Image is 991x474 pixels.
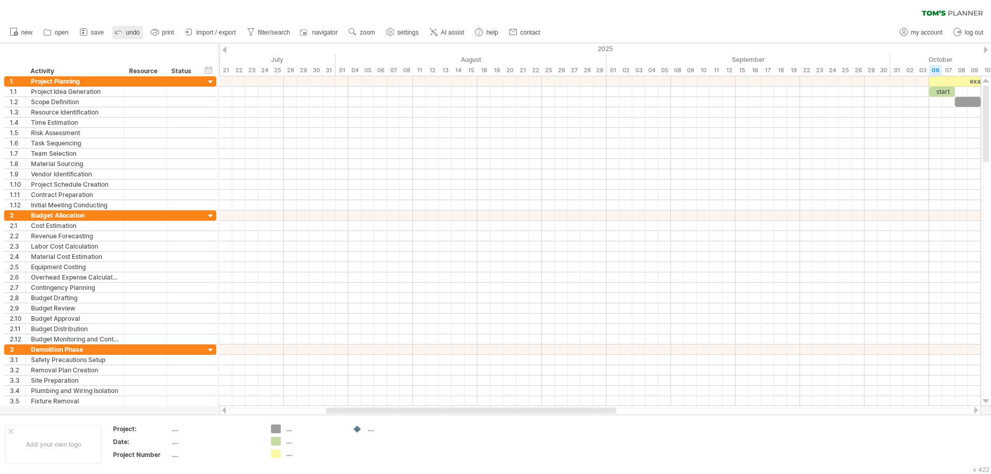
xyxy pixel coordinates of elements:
[31,293,119,303] div: Budget Drafting
[31,303,119,313] div: Budget Review
[911,29,942,36] span: my account
[632,65,645,76] div: Wednesday, 3 September 2025
[10,221,25,231] div: 2.1
[10,355,25,365] div: 3.1
[619,65,632,76] div: Tuesday, 2 September 2025
[568,65,581,76] div: Wednesday, 27 August 2025
[671,65,684,76] div: Monday, 8 September 2025
[658,65,671,76] div: Friday, 5 September 2025
[606,65,619,76] div: Monday, 1 September 2025
[387,65,400,76] div: Thursday, 7 August 2025
[452,65,465,76] div: Thursday, 14 August 2025
[929,65,942,76] div: Monday, 6 October 2025
[245,65,258,76] div: Wednesday, 23 July 2025
[10,272,25,282] div: 2.6
[490,65,503,76] div: Tuesday, 19 August 2025
[10,365,25,375] div: 3.2
[723,65,736,76] div: Friday, 12 September 2025
[258,29,290,36] span: filter/search
[298,26,341,39] a: navigator
[973,466,989,473] div: v 422
[877,65,890,76] div: Tuesday, 30 September 2025
[10,107,25,117] div: 1.3
[10,334,25,344] div: 2.12
[439,65,452,76] div: Wednesday, 13 August 2025
[10,87,25,96] div: 1.1
[955,65,968,76] div: Wednesday, 8 October 2025
[219,65,232,76] div: Monday, 21 July 2025
[31,231,119,241] div: Revenue Forecasting
[172,424,259,433] div: ....
[697,65,710,76] div: Wednesday, 10 September 2025
[31,396,119,406] div: Fixture Removal
[10,128,25,138] div: 1.5
[968,65,981,76] div: Thursday, 9 October 2025
[172,437,259,446] div: ....
[10,303,25,313] div: 2.9
[10,159,25,169] div: 1.8
[826,65,839,76] div: Wednesday, 24 September 2025
[31,262,119,272] div: Equipment Costing
[31,138,119,148] div: Task Sequencing
[31,159,119,169] div: Material Sourcing
[506,26,544,39] a: contact
[441,29,464,36] span: AI assist
[520,29,540,36] span: contact
[232,65,245,76] div: Tuesday, 22 July 2025
[297,65,310,76] div: Tuesday, 29 July 2025
[10,324,25,334] div: 2.11
[10,169,25,179] div: 1.9
[55,29,69,36] span: open
[684,65,697,76] div: Tuesday, 9 September 2025
[965,29,983,36] span: log out
[10,138,25,148] div: 1.6
[10,241,25,251] div: 2.3
[774,65,787,76] div: Thursday, 18 September 2025
[10,314,25,323] div: 2.10
[112,26,143,39] a: undo
[31,314,119,323] div: Budget Approval
[286,437,342,446] div: ....
[113,437,170,446] div: Date:
[31,107,119,117] div: Resource Identification
[31,355,119,365] div: Safety Precautions Setup
[400,65,413,76] div: Friday, 8 August 2025
[10,200,25,210] div: 1.12
[148,26,177,39] a: print
[374,65,387,76] div: Wednesday, 6 August 2025
[383,26,422,39] a: settings
[367,424,424,433] div: ....
[10,149,25,158] div: 1.7
[10,97,25,107] div: 1.2
[581,65,594,76] div: Thursday, 28 August 2025
[312,29,338,36] span: navigator
[171,66,194,76] div: Status
[710,65,723,76] div: Thursday, 11 September 2025
[31,190,119,200] div: Contract Preparation
[286,449,342,458] div: ....
[839,65,852,76] div: Thursday, 25 September 2025
[244,26,293,39] a: filter/search
[761,65,774,76] div: Wednesday, 17 September 2025
[182,26,239,39] a: import / export
[31,76,119,86] div: Project Planning
[91,29,104,36] span: save
[129,66,161,76] div: Resource
[360,29,375,36] span: zoom
[31,221,119,231] div: Cost Estimation
[172,450,259,459] div: ....
[77,26,107,39] a: save
[645,65,658,76] div: Thursday, 4 September 2025
[258,65,271,76] div: Thursday, 24 July 2025
[361,65,374,76] div: Tuesday, 5 August 2025
[31,241,119,251] div: Labor Cost Calculation
[31,365,119,375] div: Removal Plan Creation
[286,424,342,433] div: ....
[903,65,916,76] div: Thursday, 2 October 2025
[5,425,102,464] div: Add your own logo
[31,128,119,138] div: Risk Assessment
[465,65,477,76] div: Friday, 15 August 2025
[787,65,800,76] div: Friday, 19 September 2025
[736,65,748,76] div: Monday, 15 September 2025
[10,252,25,261] div: 2.4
